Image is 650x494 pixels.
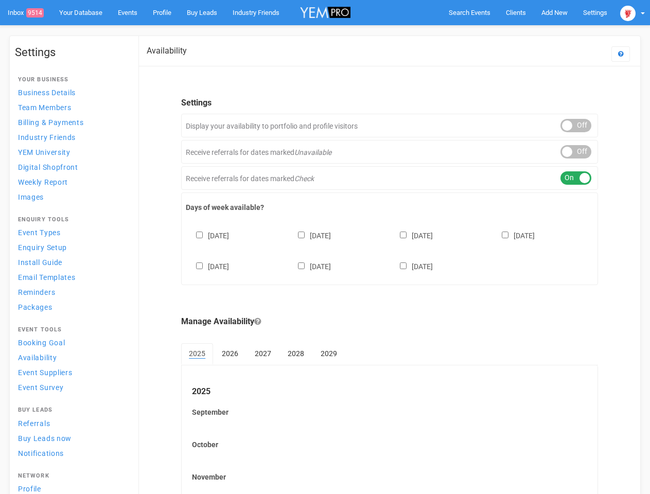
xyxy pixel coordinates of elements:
span: Weekly Report [18,178,68,186]
span: YEM University [18,148,71,156]
h4: Network [18,473,125,479]
a: Event Survey [15,380,128,394]
span: Event Suppliers [18,368,73,377]
input: [DATE] [400,262,407,269]
span: Team Members [18,103,71,112]
a: Install Guide [15,255,128,269]
h2: Availability [147,46,187,56]
input: [DATE] [196,262,203,269]
label: [DATE] [288,260,331,272]
span: Packages [18,303,52,311]
a: YEM University [15,145,128,159]
a: 2029 [313,343,345,364]
span: Notifications [18,449,64,457]
a: 2027 [247,343,279,364]
span: Add New [541,9,568,16]
span: Event Types [18,228,61,237]
label: [DATE] [390,260,433,272]
legend: Manage Availability [181,316,598,328]
span: Clients [506,9,526,16]
h4: Your Business [18,77,125,83]
a: Buy Leads now [15,431,128,445]
em: Unavailable [294,148,331,156]
span: Billing & Payments [18,118,84,127]
a: Reminders [15,285,128,299]
a: Business Details [15,85,128,99]
span: Event Survey [18,383,63,392]
input: [DATE] [298,232,305,238]
input: [DATE] [196,232,203,238]
a: Availability [15,350,128,364]
input: [DATE] [502,232,508,238]
input: [DATE] [400,232,407,238]
a: Notifications [15,446,128,460]
h4: Buy Leads [18,407,125,413]
label: [DATE] [186,230,229,241]
span: Enquiry Setup [18,243,67,252]
h1: Settings [15,46,128,59]
span: Business Details [18,89,76,97]
h4: Enquiry Tools [18,217,125,223]
label: November [192,472,587,482]
span: Images [18,193,44,201]
span: Booking Goal [18,339,65,347]
label: October [192,439,587,450]
a: Event Suppliers [15,365,128,379]
span: Digital Shopfront [18,163,78,171]
h4: Event Tools [18,327,125,333]
span: Search Events [449,9,490,16]
span: Availability [18,354,57,362]
span: Install Guide [18,258,62,267]
legend: 2025 [192,386,587,398]
label: Days of week available? [186,202,593,213]
a: Industry Friends [15,130,128,144]
a: Event Types [15,225,128,239]
a: Enquiry Setup [15,240,128,254]
a: Team Members [15,100,128,114]
legend: Settings [181,97,598,109]
input: [DATE] [298,262,305,269]
a: Images [15,190,128,204]
em: Check [294,174,314,183]
span: Reminders [18,288,55,296]
a: Digital Shopfront [15,160,128,174]
a: 2028 [280,343,312,364]
span: Email Templates [18,273,76,281]
span: 9514 [26,8,44,17]
label: September [192,407,587,417]
a: Packages [15,300,128,314]
label: [DATE] [491,230,535,241]
div: Receive referrals for dates marked [181,166,598,190]
label: [DATE] [390,230,433,241]
label: [DATE] [288,230,331,241]
a: Referrals [15,416,128,430]
a: 2025 [181,343,213,365]
a: Booking Goal [15,336,128,349]
a: Weekly Report [15,175,128,189]
div: Display your availability to portfolio and profile visitors [181,114,598,137]
a: Email Templates [15,270,128,284]
a: 2026 [214,343,246,364]
div: Receive referrals for dates marked [181,140,598,164]
img: open-uri20250107-2-1pbi2ie [620,6,636,21]
a: Billing & Payments [15,115,128,129]
label: [DATE] [186,260,229,272]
